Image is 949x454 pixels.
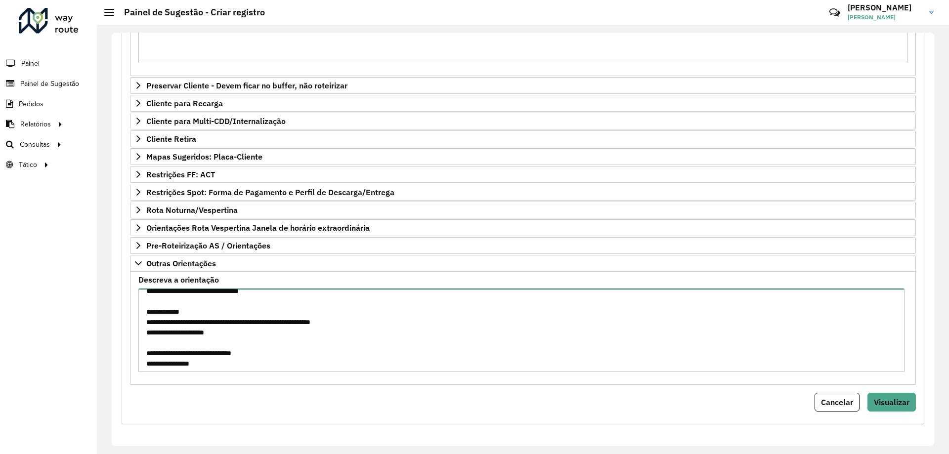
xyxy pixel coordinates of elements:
[146,188,394,196] span: Restrições Spot: Forma de Pagamento e Perfil de Descarga/Entrega
[130,166,916,183] a: Restrições FF: ACT
[19,160,37,170] span: Tático
[130,202,916,218] a: Rota Noturna/Vespertina
[146,206,238,214] span: Rota Noturna/Vespertina
[146,135,196,143] span: Cliente Retira
[130,272,916,385] div: Outras Orientações
[130,77,916,94] a: Preservar Cliente - Devem ficar no buffer, não roteirizar
[130,219,916,236] a: Orientações Rota Vespertina Janela de horário extraordinária
[20,139,50,150] span: Consultas
[114,7,265,18] h2: Painel de Sugestão - Criar registro
[146,170,215,178] span: Restrições FF: ACT
[848,13,922,22] span: [PERSON_NAME]
[146,242,270,249] span: Pre-Roteirização AS / Orientações
[130,237,916,254] a: Pre-Roteirização AS / Orientações
[19,99,43,109] span: Pedidos
[146,224,370,232] span: Orientações Rota Vespertina Janela de horário extraordinária
[138,274,219,286] label: Descreva a orientação
[130,130,916,147] a: Cliente Retira
[130,255,916,272] a: Outras Orientações
[146,153,262,161] span: Mapas Sugeridos: Placa-Cliente
[867,393,916,412] button: Visualizar
[20,79,79,89] span: Painel de Sugestão
[824,2,845,23] a: Contato Rápido
[815,393,860,412] button: Cancelar
[146,259,216,267] span: Outras Orientações
[848,3,922,12] h3: [PERSON_NAME]
[821,397,853,407] span: Cancelar
[146,82,347,89] span: Preservar Cliente - Devem ficar no buffer, não roteirizar
[130,113,916,129] a: Cliente para Multi-CDD/Internalização
[20,119,51,129] span: Relatórios
[130,184,916,201] a: Restrições Spot: Forma de Pagamento e Perfil de Descarga/Entrega
[130,148,916,165] a: Mapas Sugeridos: Placa-Cliente
[146,117,286,125] span: Cliente para Multi-CDD/Internalização
[21,58,40,69] span: Painel
[146,99,223,107] span: Cliente para Recarga
[874,397,909,407] span: Visualizar
[130,95,916,112] a: Cliente para Recarga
